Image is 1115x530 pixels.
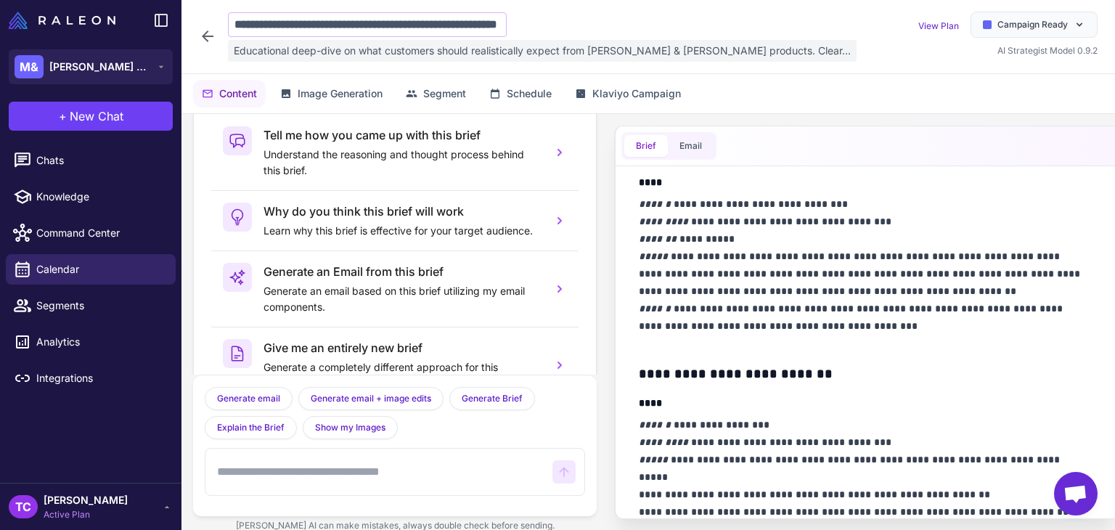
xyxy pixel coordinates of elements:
a: Chats [6,145,176,176]
button: Schedule [481,80,560,107]
span: Generate email + image edits [311,392,431,405]
span: Integrations [36,370,164,386]
button: Email [668,135,714,157]
div: TC [9,495,38,518]
button: Image Generation [271,80,391,107]
span: Klaviyo Campaign [592,86,681,102]
a: Calendar [6,254,176,285]
span: Calendar [36,261,164,277]
span: Schedule [507,86,552,102]
button: Generate email + image edits [298,387,444,410]
span: AI Strategist Model 0.9.2 [997,45,1098,56]
p: Understand the reasoning and thought process behind this brief. [264,147,541,179]
span: Chats [36,152,164,168]
h3: Why do you think this brief will work [264,203,541,220]
button: Klaviyo Campaign [566,80,690,107]
button: Explain the Brief [205,416,297,439]
span: Show my Images [315,421,385,434]
button: Brief [624,135,668,157]
h3: Give me an entirely new brief [264,339,541,356]
a: Command Center [6,218,176,248]
span: Knowledge [36,189,164,205]
button: +New Chat [9,102,173,131]
div: M& [15,55,44,78]
span: Generate Brief [462,392,523,405]
a: Analytics [6,327,176,357]
button: Show my Images [303,416,398,439]
div: Click to edit description [228,40,857,62]
button: Generate email [205,387,293,410]
a: Knowledge [6,182,176,212]
button: Content [193,80,266,107]
span: Image Generation [298,86,383,102]
span: Segments [36,298,164,314]
p: Generate an email based on this brief utilizing my email components. [264,283,541,315]
h3: Generate an Email from this brief [264,263,541,280]
span: [PERSON_NAME] [44,492,128,508]
a: Integrations [6,363,176,394]
button: Generate Brief [449,387,535,410]
p: Generate a completely different approach for this campaign. [264,359,541,391]
span: New Chat [70,107,123,125]
a: View Plan [918,20,959,31]
span: Explain the Brief [217,421,285,434]
span: Generate email [217,392,280,405]
p: Learn why this brief is effective for your target audience. [264,223,541,239]
button: M&[PERSON_NAME] & [PERSON_NAME] [9,49,173,84]
a: Open chat [1054,472,1098,515]
span: [PERSON_NAME] & [PERSON_NAME] [49,59,151,75]
span: Content [219,86,257,102]
a: Segments [6,290,176,321]
span: Segment [423,86,466,102]
span: Campaign Ready [997,18,1068,31]
span: Educational deep-dive on what customers should realistically expect from [PERSON_NAME] & [PERSON_... [234,43,851,59]
span: + [59,107,67,125]
span: Command Center [36,225,164,241]
img: Raleon Logo [9,12,115,29]
h3: Tell me how you came up with this brief [264,126,541,144]
span: Active Plan [44,508,128,521]
span: Analytics [36,334,164,350]
button: Segment [397,80,475,107]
